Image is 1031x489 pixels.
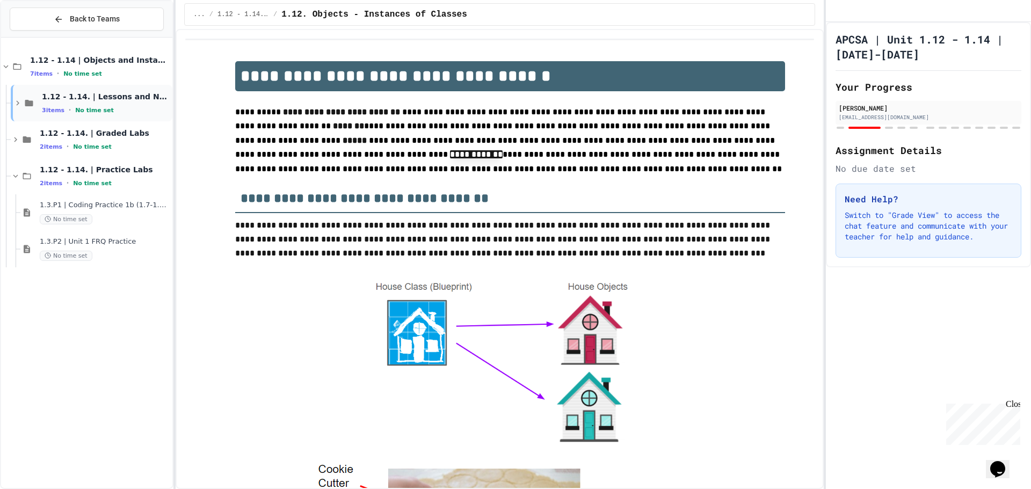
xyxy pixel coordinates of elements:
span: No time set [40,251,92,261]
h2: Your Progress [836,79,1021,94]
span: No time set [40,214,92,224]
span: 3 items [42,107,64,114]
span: 1.3.P2 | Unit 1 FRQ Practice [40,237,170,246]
span: No time set [73,180,112,187]
span: • [69,106,71,114]
span: 2 items [40,143,62,150]
iframe: chat widget [942,399,1020,445]
span: ... [193,10,205,19]
span: • [67,179,69,187]
div: [PERSON_NAME] [839,103,1018,113]
div: Chat with us now!Close [4,4,74,68]
button: Back to Teams [10,8,164,31]
span: 1.12 - 1.14. | Practice Labs [40,165,170,174]
span: 1.12 - 1.14. | Lessons and Notes [42,92,170,101]
span: No time set [73,143,112,150]
span: 1.12. Objects - Instances of Classes [281,8,467,21]
span: 1.12 - 1.14. | Graded Labs [40,128,170,138]
span: • [67,142,69,151]
h3: Need Help? [845,193,1012,206]
span: 1.3.P1 | Coding Practice 1b (1.7-1.15) [40,201,170,210]
span: 1.12 - 1.14 | Objects and Instances of Classes [30,55,170,65]
span: / [209,10,213,19]
span: / [273,10,277,19]
span: 7 items [30,70,53,77]
span: 1.12 - 1.14. | Lessons and Notes [217,10,269,19]
p: Switch to "Grade View" to access the chat feature and communicate with your teacher for help and ... [845,210,1012,242]
div: [EMAIL_ADDRESS][DOMAIN_NAME] [839,113,1018,121]
span: No time set [75,107,114,114]
iframe: chat widget [986,446,1020,478]
span: Back to Teams [70,13,120,25]
span: • [57,69,59,78]
span: No time set [63,70,102,77]
div: No due date set [836,162,1021,175]
h1: APCSA | Unit 1.12 - 1.14 | [DATE]-[DATE] [836,32,1021,62]
h2: Assignment Details [836,143,1021,158]
span: 2 items [40,180,62,187]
